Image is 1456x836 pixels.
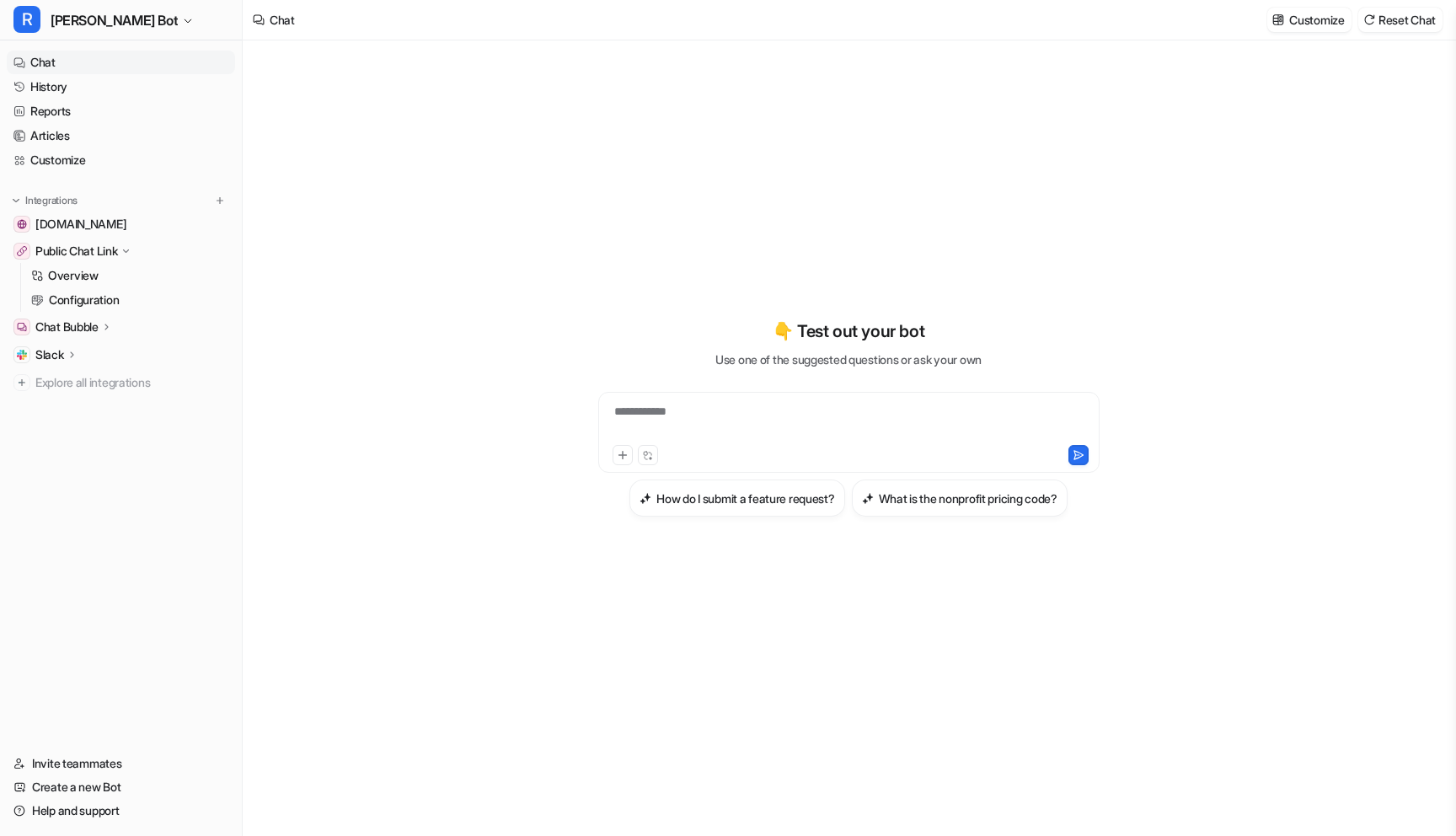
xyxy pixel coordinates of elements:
p: Customize [1289,11,1344,29]
h3: How do I submit a feature request? [656,490,834,507]
img: How do I submit a feature request? [640,492,651,505]
span: [PERSON_NAME] Bot [51,8,178,32]
a: getrella.com[DOMAIN_NAME] [7,212,235,236]
p: Integrations [25,194,78,207]
button: What is the nonprofit pricing code?What is the nonprofit pricing code? [852,480,1068,517]
p: Overview [48,267,99,284]
div: Chat [270,11,295,29]
a: Help and support [7,799,235,823]
button: Reset Chat [1358,8,1443,32]
img: Chat Bubble [17,322,27,332]
p: Use one of the suggested questions or ask your own [715,351,982,368]
img: Public Chat Link [17,246,27,256]
img: Slack [17,350,27,360]
p: Chat Bubble [35,319,99,335]
img: What is the nonprofit pricing code? [862,492,874,505]
img: getrella.com [17,219,27,229]
img: explore all integrations [13,374,30,391]
a: Invite teammates [7,752,235,775]
p: 👇 Test out your bot [773,319,924,344]
span: Explore all integrations [35,369,228,396]
p: Slack [35,346,64,363]
a: Customize [7,148,235,172]
img: menu_add.svg [214,195,226,206]
a: Overview [24,264,235,287]
a: Explore all integrations [7,371,235,394]
img: expand menu [10,195,22,206]
a: Configuration [24,288,235,312]
img: reset [1363,13,1375,26]
h3: What is the nonprofit pricing code? [879,490,1057,507]
a: Chat [7,51,235,74]
a: Create a new Bot [7,775,235,799]
a: Reports [7,99,235,123]
button: How do I submit a feature request?How do I submit a feature request? [629,480,844,517]
span: R [13,6,40,33]
a: History [7,75,235,99]
a: Articles [7,124,235,147]
button: Integrations [7,192,83,209]
img: customize [1272,13,1284,26]
button: Customize [1267,8,1351,32]
p: Public Chat Link [35,243,118,260]
p: Configuration [49,292,119,308]
span: [DOMAIN_NAME] [35,216,126,233]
